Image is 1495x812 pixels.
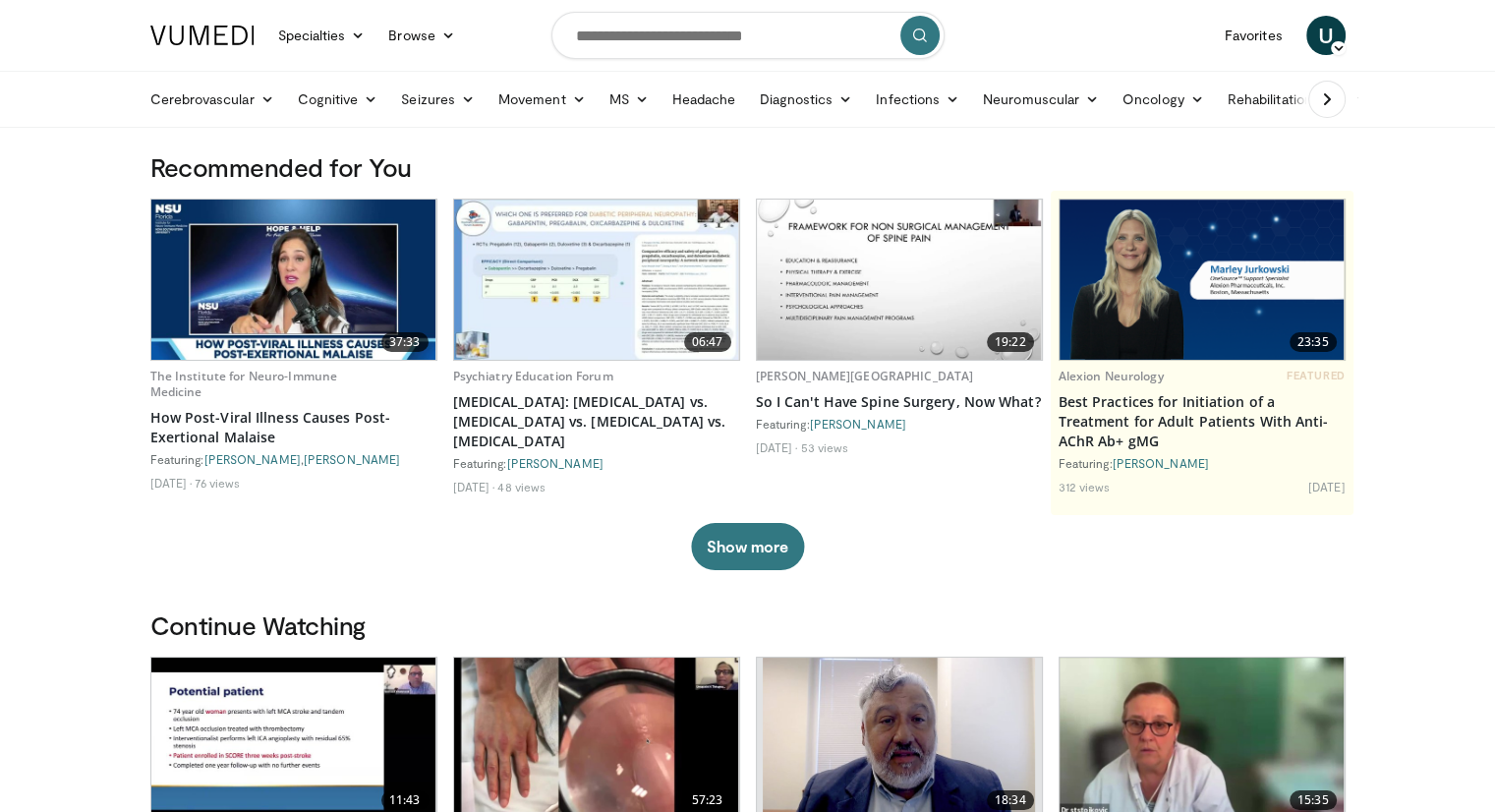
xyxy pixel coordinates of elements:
[150,26,255,45] img: VuMedi Logo
[987,332,1034,352] span: 19:22
[150,475,193,491] li: [DATE]
[1059,479,1111,494] li: 312 views
[1216,80,1324,119] a: Rehabilitation
[684,332,731,352] span: 06:47
[1213,16,1294,55] a: Favorites
[864,80,971,119] a: Infections
[150,451,437,467] div: Featuring: ,
[1059,392,1346,451] a: Best Practices for Initiation of a Treatment for Adult Patients With Anti-AChR Ab+ gMG
[389,80,487,119] a: Seizures
[487,80,598,119] a: Movement
[507,456,604,470] a: [PERSON_NAME]
[756,416,1043,432] div: Featuring:
[150,151,1346,183] h3: Recommended for You
[756,368,974,384] a: [PERSON_NAME][GEOGRAPHIC_DATA]
[747,80,864,119] a: Diagnostics
[195,475,240,491] li: 76 views
[551,12,945,59] input: Search topics, interventions
[1290,332,1337,352] span: 23:35
[757,200,1042,360] a: 19:22
[376,16,467,55] a: Browse
[150,368,338,400] a: The Institute for Neuro-Immune Medicine
[151,200,436,360] img: bdfd94f0-fe43-4eae-82cd-2e1faa54635b.620x360_q85_upscale.jpg
[150,408,437,447] a: How Post-Viral Illness Causes Post-Exertional Malaise
[1111,80,1216,119] a: Oncology
[1113,456,1209,470] a: [PERSON_NAME]
[684,790,731,810] span: 57:23
[151,200,436,360] a: 37:33
[987,790,1034,810] span: 18:34
[381,332,429,352] span: 37:33
[756,392,1043,412] a: So I Can't Have Spine Surgery, Now What?
[1059,455,1346,471] div: Featuring:
[810,417,906,431] a: [PERSON_NAME]
[266,16,377,55] a: Specialties
[1059,368,1164,384] a: Alexion Neurology
[1308,479,1346,494] li: [DATE]
[1287,369,1345,382] span: FEATURED
[497,479,546,494] li: 48 views
[800,439,848,455] li: 53 views
[1060,200,1345,360] a: 23:35
[1060,200,1345,360] img: f0e261a4-3866-41fc-89a8-f2b6ccf33499.png.620x360_q85_upscale.png
[756,439,798,455] li: [DATE]
[454,200,739,360] img: 2fa3f8da-5582-4826-be65-ce52b5ff1ee1.620x360_q85_upscale.jpg
[661,80,748,119] a: Headache
[1290,790,1337,810] span: 15:35
[286,80,390,119] a: Cognitive
[139,80,286,119] a: Cerebrovascular
[304,452,400,466] a: [PERSON_NAME]
[453,479,495,494] li: [DATE]
[691,523,804,570] button: Show more
[453,455,740,471] div: Featuring:
[1306,16,1346,55] a: U
[381,790,429,810] span: 11:43
[598,80,661,119] a: MS
[454,200,739,360] a: 06:47
[757,200,1042,360] img: c4373fc0-6c06-41b5-9b74-66e3a29521fb.620x360_q85_upscale.jpg
[453,392,740,451] a: [MEDICAL_DATA]: [MEDICAL_DATA] vs. [MEDICAL_DATA] vs. [MEDICAL_DATA] vs. [MEDICAL_DATA]
[204,452,301,466] a: [PERSON_NAME]
[971,80,1111,119] a: Neuromuscular
[453,368,613,384] a: Psychiatry Education Forum
[150,609,1346,641] h3: Continue Watching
